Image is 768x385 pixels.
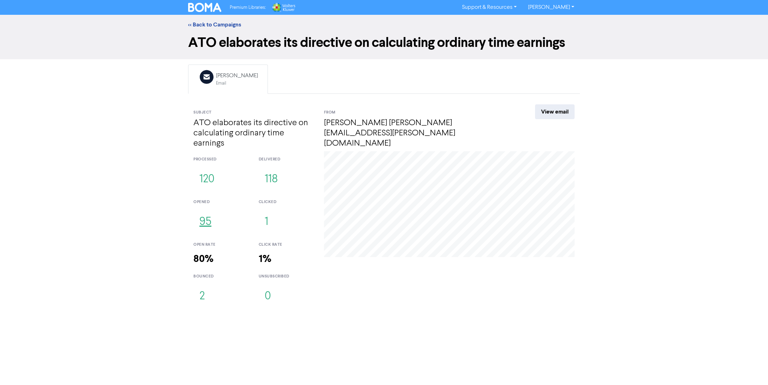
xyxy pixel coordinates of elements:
[193,168,221,191] button: 120
[259,285,277,308] button: 0
[259,210,274,234] button: 1
[216,72,258,80] div: [PERSON_NAME]
[259,242,313,248] div: click rate
[522,2,580,13] a: [PERSON_NAME]
[259,168,284,191] button: 118
[193,285,211,308] button: 2
[230,5,266,10] span: Premium Libraries:
[193,110,313,116] div: Subject
[188,35,580,51] h1: ATO elaborates its directive on calculating ordinary time earnings
[733,351,768,385] iframe: Chat Widget
[193,210,217,234] button: 95
[193,157,248,163] div: processed
[259,253,271,265] strong: 1%
[193,199,248,205] div: opened
[324,110,509,116] div: From
[324,118,509,148] h4: [PERSON_NAME] [PERSON_NAME][EMAIL_ADDRESS][PERSON_NAME][DOMAIN_NAME]
[259,157,313,163] div: delivered
[259,274,313,280] div: unsubscribed
[271,3,295,12] img: Wolters Kluwer
[188,21,241,28] a: << Back to Campaigns
[193,253,214,265] strong: 80%
[188,3,221,12] img: BOMA Logo
[193,274,248,280] div: bounced
[216,80,258,87] div: Email
[259,199,313,205] div: clicked
[456,2,522,13] a: Support & Resources
[193,118,313,148] h4: ATO elaborates its directive on calculating ordinary time earnings
[193,242,248,248] div: open rate
[535,104,575,119] a: View email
